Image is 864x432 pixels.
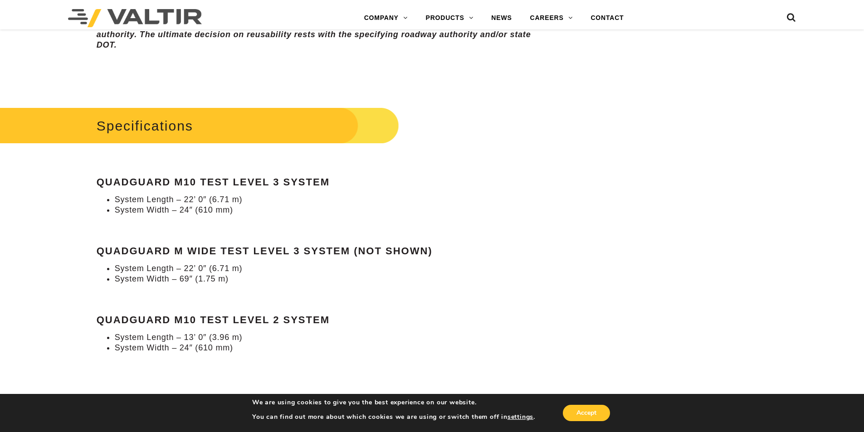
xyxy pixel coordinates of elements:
strong: QuadGuard M Wide Test Level 3 System (not shown) [97,245,433,257]
a: PRODUCTS [417,9,483,27]
a: CONTACT [581,9,633,27]
strong: QuadGuard M10 Test Level 2 System [97,314,330,325]
a: COMPANY [355,9,417,27]
li: System Length – 22’ 0″ (6.71 m) [115,263,552,274]
img: Valtir [68,9,202,27]
em: *After an impact, the product must be inspected and evaluated per the direction of the specifying... [97,19,546,50]
p: We are using cookies to give you the best experience on our website. [252,398,535,407]
p: You can find out more about which cookies we are using or switch them off in . [252,413,535,421]
strong: QuadGuard M10 Test Level 3 System [97,176,330,188]
li: System Width – 69″ (1.75 m) [115,274,552,284]
button: settings [508,413,533,421]
li: System Width – 24″ (610 mm) [115,343,552,353]
button: Accept [563,405,610,421]
li: System Length – 22’ 0″ (6.71 m) [115,194,552,205]
a: NEWS [482,9,521,27]
a: CAREERS [521,9,582,27]
li: System Width – 24″ (610 mm) [115,205,552,215]
li: System Length – 13’ 0″ (3.96 m) [115,332,552,343]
